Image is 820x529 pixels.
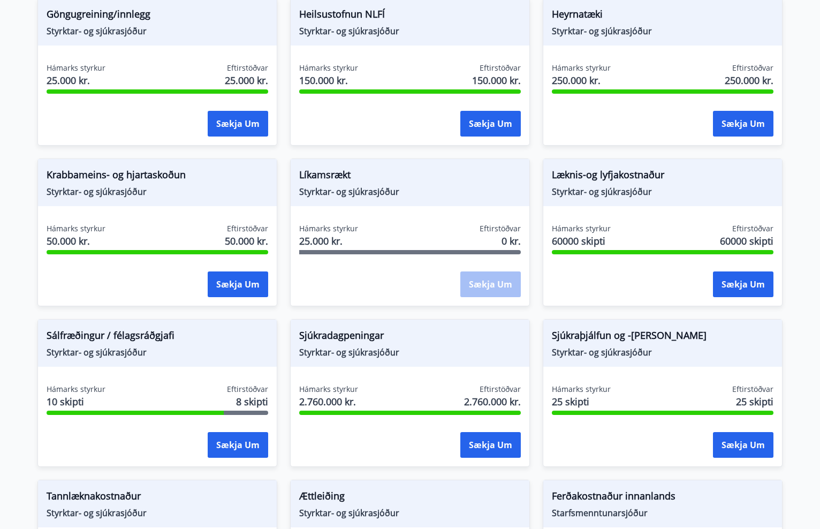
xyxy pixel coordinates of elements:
[552,507,773,519] span: Starfsmenntunarsjóður
[720,234,773,248] span: 60000 skipti
[47,328,268,346] span: Sálfræðingur / félagsráðgjafi
[47,7,268,25] span: Göngugreining/innlegg
[47,168,268,186] span: Krabbameins- og hjartaskoðun
[299,186,521,198] span: Styrktar- og sjúkrasjóður
[732,223,773,234] span: Eftirstöðvar
[472,73,521,87] span: 150.000 kr.
[713,271,773,297] button: Sækja um
[552,223,611,234] span: Hámarks styrkur
[208,432,268,458] button: Sækja um
[552,73,611,87] span: 250.000 kr.
[299,25,521,37] span: Styrktar- og sjúkrasjóður
[552,25,773,37] span: Styrktar- og sjúkrasjóður
[552,489,773,507] span: Ferðakostnaður innanlands
[464,395,521,409] span: 2.760.000 kr.
[47,73,105,87] span: 25.000 kr.
[47,384,105,395] span: Hámarks styrkur
[552,346,773,358] span: Styrktar- og sjúkrasjóður
[299,328,521,346] span: Sjúkradagpeningar
[460,111,521,137] button: Sækja um
[732,384,773,395] span: Eftirstöðvar
[47,395,105,409] span: 10 skipti
[47,25,268,37] span: Styrktar- og sjúkrasjóður
[713,111,773,137] button: Sækja um
[225,234,268,248] span: 50.000 kr.
[227,223,268,234] span: Eftirstöðvar
[299,223,358,234] span: Hámarks styrkur
[299,507,521,519] span: Styrktar- og sjúkrasjóður
[480,63,521,73] span: Eftirstöðvar
[725,73,773,87] span: 250.000 kr.
[552,234,611,248] span: 60000 skipti
[480,223,521,234] span: Eftirstöðvar
[732,63,773,73] span: Eftirstöðvar
[299,384,358,395] span: Hámarks styrkur
[299,346,521,358] span: Styrktar- og sjúkrasjóður
[460,432,521,458] button: Sækja um
[299,234,358,248] span: 25.000 kr.
[736,395,773,409] span: 25 skipti
[299,7,521,25] span: Heilsustofnun NLFÍ
[225,73,268,87] span: 25.000 kr.
[552,186,773,198] span: Styrktar- og sjúkrasjóður
[502,234,521,248] span: 0 kr.
[299,395,358,409] span: 2.760.000 kr.
[552,63,611,73] span: Hámarks styrkur
[227,384,268,395] span: Eftirstöðvar
[208,271,268,297] button: Sækja um
[47,489,268,507] span: Tannlæknakostnaður
[47,223,105,234] span: Hámarks styrkur
[552,395,611,409] span: 25 skipti
[47,186,268,198] span: Styrktar- og sjúkrasjóður
[552,168,773,186] span: Læknis-og lyfjakostnaður
[552,7,773,25] span: Heyrnatæki
[552,328,773,346] span: Sjúkraþjálfun og -[PERSON_NAME]
[47,234,105,248] span: 50.000 kr.
[47,63,105,73] span: Hámarks styrkur
[299,63,358,73] span: Hámarks styrkur
[236,395,268,409] span: 8 skipti
[299,73,358,87] span: 150.000 kr.
[47,346,268,358] span: Styrktar- og sjúkrasjóður
[713,432,773,458] button: Sækja um
[227,63,268,73] span: Eftirstöðvar
[480,384,521,395] span: Eftirstöðvar
[552,384,611,395] span: Hámarks styrkur
[47,507,268,519] span: Styrktar- og sjúkrasjóður
[299,489,521,507] span: Ættleiðing
[208,111,268,137] button: Sækja um
[299,168,521,186] span: Líkamsrækt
